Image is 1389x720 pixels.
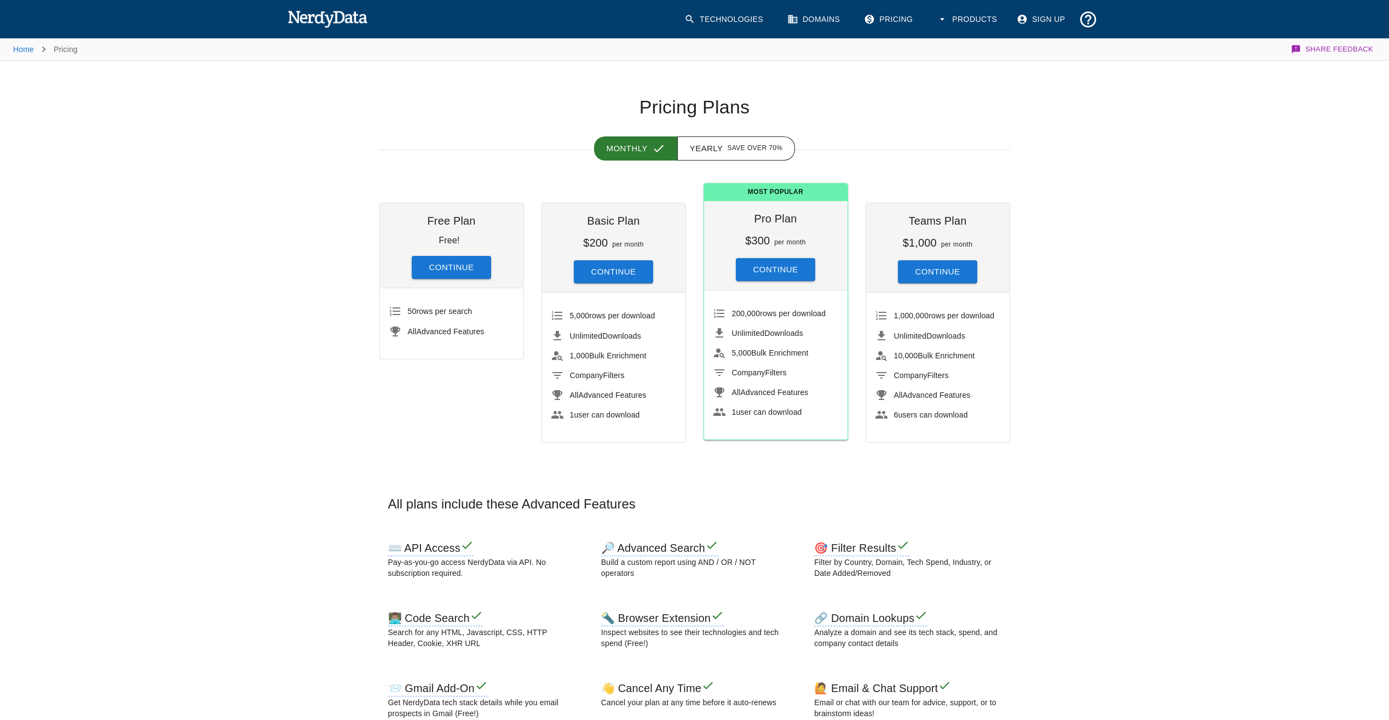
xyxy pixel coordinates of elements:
[388,627,575,649] p: Search for any HTML, Javascript, CSS, HTTP Header, Cookie, XHR URL
[13,45,34,54] a: Home
[412,256,492,279] button: Continue
[408,327,485,336] span: Advanced Features
[732,408,736,416] span: 1
[894,332,927,340] span: Unlimited
[388,612,483,626] h6: 👨🏽‍💻 Code Search
[570,391,647,399] span: Advanced Features
[570,391,579,399] span: All
[774,238,806,246] span: per month
[594,136,678,161] button: Monthly
[388,682,488,696] h6: 📨 Gmail Add-On
[439,236,459,245] p: Free!
[732,388,809,397] span: Advanced Features
[894,371,927,380] span: Company
[601,542,718,556] h6: 🔎 Advanced Search
[408,307,472,316] span: rows per search
[898,260,978,283] button: Continue
[54,44,78,55] p: Pricing
[732,329,765,338] span: Unlimited
[388,542,474,556] h6: ⌨️ API Access
[894,311,929,320] span: 1,000,000
[1074,5,1102,33] button: Support and Documentation
[732,348,809,357] span: Bulk Enrichment
[287,8,368,30] img: NerdyData.com
[732,348,752,357] span: 5,000
[583,237,608,249] h6: $200
[941,241,973,248] span: per month
[601,557,788,579] p: Build a custom report using AND / OR / NOT operators
[388,557,575,579] p: Pay-as-you-go access NerdyData via API. No subscription required.
[379,495,1010,513] h3: All plans include these Advanced Features
[570,371,625,380] span: Filters
[814,627,1001,649] p: Analyze a domain and see its tech stack, spend, and company contact details
[781,5,849,33] a: Domains
[601,627,788,649] p: Inspect websites to see their technologies and tech spend (Free!)
[727,143,782,154] span: Save over 70%
[894,371,949,380] span: Filters
[612,241,644,248] span: per month
[570,311,655,320] span: rows per download
[894,311,995,320] span: rows per download
[388,697,575,719] p: Get NerdyData tech stack details while you email prospects in Gmail (Free!)
[894,391,903,399] span: All
[894,410,898,419] span: 6
[389,212,515,230] h6: Free Plan
[570,410,640,419] span: user can download
[379,96,1010,119] h1: Pricing Plans
[903,237,937,249] h6: $1,000
[570,332,603,340] span: Unlimited
[894,410,968,419] span: users can download
[930,5,1006,33] button: Products
[408,307,417,316] span: 50
[1010,5,1074,33] a: Sign Up
[894,351,918,360] span: 10,000
[857,5,921,33] a: Pricing
[13,38,78,60] nav: breadcrumb
[570,311,590,320] span: 5,000
[814,542,909,556] h6: 🎯 Filter Results
[570,410,574,419] span: 1
[894,332,965,340] span: Downloads
[713,210,839,227] h6: Pro Plan
[1289,38,1376,60] button: Share Feedback
[570,332,641,340] span: Downloads
[814,557,1001,579] p: Filter by Country, Domain, Tech Spend, Industry, or Date Added/Removed
[574,260,654,283] button: Continue
[732,329,803,338] span: Downloads
[875,212,1001,230] h6: Teams Plan
[814,697,1001,719] p: Email or chat with our team for advice, support, or to brainstorm ideas!
[745,235,770,247] h6: $300
[570,351,647,360] span: Bulk Enrichment
[570,371,603,380] span: Company
[408,327,417,336] span: All
[736,258,816,281] button: Continue
[894,351,975,360] span: Bulk Enrichment
[814,612,927,626] h6: 🔗 Domain Lookups
[732,309,760,318] span: 200,000
[677,136,796,161] button: Yearly Save over 70%
[732,408,802,416] span: user can download
[814,682,951,694] h6: 🙋 Email & Chat Support
[732,388,741,397] span: All
[732,309,826,318] span: rows per download
[678,5,772,33] a: Technologies
[570,351,590,360] span: 1,000
[601,697,776,708] p: Cancel your plan at any time before it auto-renews
[704,184,848,201] span: Most Popular
[894,391,971,399] span: Advanced Features
[601,682,714,694] h6: 👋 Cancel Any Time
[601,612,724,626] h6: 🔦 Browser Extension
[732,368,787,377] span: Filters
[732,368,765,377] span: Company
[551,212,677,230] h6: Basic Plan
